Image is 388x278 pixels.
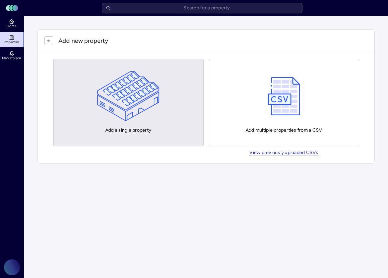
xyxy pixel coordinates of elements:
[97,71,159,134] div: Add a single property
[2,56,21,60] span: Marketplace
[58,36,108,45] p: Add new property
[53,59,204,146] button: Add a single property
[209,59,359,146] button: Add multiple properties from a CSV
[4,40,20,44] span: Properties
[264,71,303,121] img: svg%3e
[97,71,159,121] img: solar_building-DwBZTUn0.svg
[7,24,16,28] span: Home
[249,150,318,155] a: View previously uploaded CSVs
[102,3,302,13] input: Search for a property
[246,71,322,134] div: Add multiple properties from a CSV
